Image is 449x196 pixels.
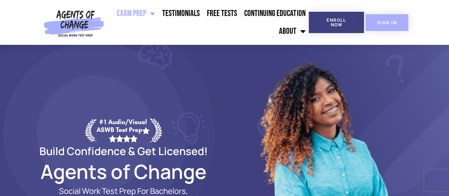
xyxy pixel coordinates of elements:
[241,5,309,22] a: Continuing Education
[309,12,364,33] a: Enroll Now
[22,146,225,156] h2: Build Confidence & Get Licensed!
[159,5,203,22] a: Testimonials
[22,163,225,180] h2: Agents of Change
[366,14,408,31] a: SIGN IN
[107,5,309,40] nav: Menu
[275,22,309,40] a: About
[113,5,159,22] a: Exam Prep
[377,20,397,25] span: SIGN IN
[97,118,150,142] div: #1 Audio/Visual ASWB Test Prep
[320,18,352,27] span: Enroll Now
[203,5,241,22] a: Free Tests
